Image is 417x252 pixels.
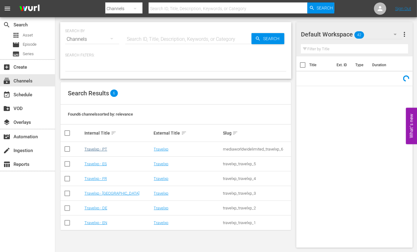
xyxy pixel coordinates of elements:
a: Travelxp [154,176,169,181]
div: travelxp_travelxp_3 [223,191,290,196]
span: Schedule [3,91,10,98]
div: travelxp_travelxp_5 [223,162,290,166]
span: menu [4,5,11,12]
a: Travelxp - [GEOGRAPHIC_DATA] [84,191,139,196]
th: Type [352,56,368,74]
div: travelxp_travelxp_4 [223,176,290,181]
p: Search Filters: [65,53,286,58]
a: Travelxp - ES [84,162,107,166]
span: sort [111,130,116,136]
button: Search [307,2,334,13]
a: Travelxp [154,191,169,196]
span: 6 [110,90,118,97]
span: Search [3,21,10,29]
span: VOD [3,105,10,112]
button: Search [251,33,284,44]
span: sort [181,130,187,136]
a: Travelxp - DE [84,206,107,210]
div: mediaworldwidelimited_travelxp_6 [223,147,290,151]
div: travelxp_travelxp_1 [223,220,290,225]
a: Travelxp [154,206,169,210]
span: Search Results [68,90,109,97]
a: Travelxp - EN [84,220,107,225]
span: Found 6 channels sorted by: relevance [68,112,133,116]
span: Automation [3,133,10,140]
a: Sign Out [395,6,411,11]
span: Overlays [3,119,10,126]
span: Asset [23,32,33,38]
div: Channels [65,31,119,48]
a: Travelxp [154,220,169,225]
span: Channels [3,77,10,85]
button: more_vert [401,27,408,42]
th: Duration [368,56,405,74]
div: Internal Title [84,129,152,137]
span: more_vert [401,31,408,38]
span: Episode [23,41,37,48]
span: Asset [12,32,20,39]
span: 42 [355,29,364,41]
span: Search [261,33,284,44]
span: Episode [12,41,20,48]
span: Series [12,50,20,58]
span: Search [317,2,333,13]
span: Series [23,51,34,57]
img: ans4CAIJ8jUAAAAAAAAAAAAAAAAAAAAAAAAgQb4GAAAAAAAAAAAAAAAAAAAAAAAAJMjXAAAAAAAAAAAAAAAAAAAAAAAAgAT5G... [15,2,44,16]
div: travelxp_travelxp_2 [223,206,290,210]
button: Open Feedback Widget [406,108,417,144]
span: Ingestion [3,147,10,154]
span: Create [3,63,10,71]
span: sort [232,130,238,136]
a: Travelxp - FR [84,176,107,181]
a: Travelxp [154,147,169,151]
div: Slug [223,129,290,137]
th: Title [309,56,333,74]
div: Default Workspace [301,26,403,43]
a: Travelxp [154,162,169,166]
a: Travelxp - PT [84,147,107,151]
div: External Title [154,129,221,137]
span: Reports [3,161,10,168]
th: Ext. ID [333,56,352,74]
